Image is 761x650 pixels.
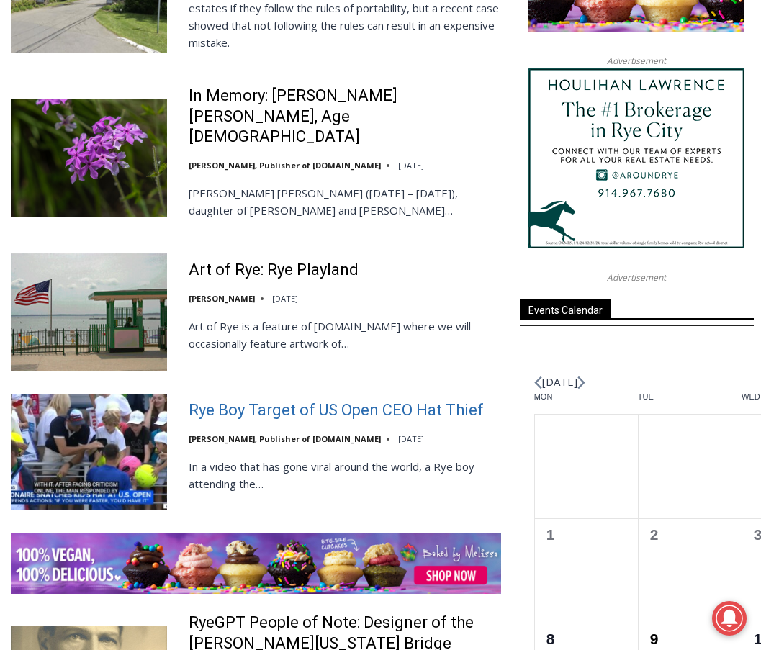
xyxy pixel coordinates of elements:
img: Baked by Melissa [11,533,501,594]
time: [DATE] [398,433,424,444]
a: Art of Rye: Rye Playland [189,260,359,281]
span: Open Tues. - Sun. [PHONE_NUMBER] [4,148,141,203]
time: [DATE] [272,293,298,304]
a: Previous month [534,376,542,389]
img: Rye Boy Target of US Open CEO Hat Thief [11,394,167,511]
span: Mon [534,392,638,402]
a: Open Tues. - Sun. [PHONE_NUMBER] [1,145,145,179]
a: [PERSON_NAME], Publisher of [DOMAIN_NAME] [189,433,381,444]
a: Intern @ [DOMAIN_NAME] [346,140,698,179]
p: [PERSON_NAME] [PERSON_NAME] ([DATE] – [DATE]), daughter of [PERSON_NAME] and [PERSON_NAME]… [189,184,501,219]
span: Advertisement [593,54,680,68]
a: [PERSON_NAME], Publisher of [DOMAIN_NAME] [189,160,381,171]
time: [DATE] [398,160,424,171]
a: [PERSON_NAME] [189,293,255,304]
p: Art of Rye is a feature of [DOMAIN_NAME] where we will occasionally feature artwork of… [189,317,501,352]
span: Events Calendar [520,299,611,319]
span: Tue [638,392,742,402]
div: Monday [534,392,638,414]
a: Rye Boy Target of US Open CEO Hat Thief [189,400,484,421]
p: In a video that has gone viral around the world, a Rye boy attending the… [189,458,501,492]
img: Houlihan Lawrence The #1 Brokerage in Rye City [528,68,744,248]
span: Intern @ [DOMAIN_NAME] [377,143,667,176]
span: Advertisement [593,271,680,284]
img: In Memory: Barbara Porter Schofield, Age 90 [11,99,167,217]
div: Tuesday [638,392,742,414]
a: Next month [577,376,585,389]
li: [DATE] [542,372,577,392]
a: In Memory: [PERSON_NAME] [PERSON_NAME], Age [DEMOGRAPHIC_DATA] [189,86,501,148]
img: Art of Rye: Rye Playland [11,253,167,371]
div: "...watching a master [PERSON_NAME] chef prepare an omakase meal is fascinating dinner theater an... [148,90,212,172]
div: "At the 10am stand-up meeting, each intern gets a chance to take [PERSON_NAME] and the other inte... [364,1,680,140]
